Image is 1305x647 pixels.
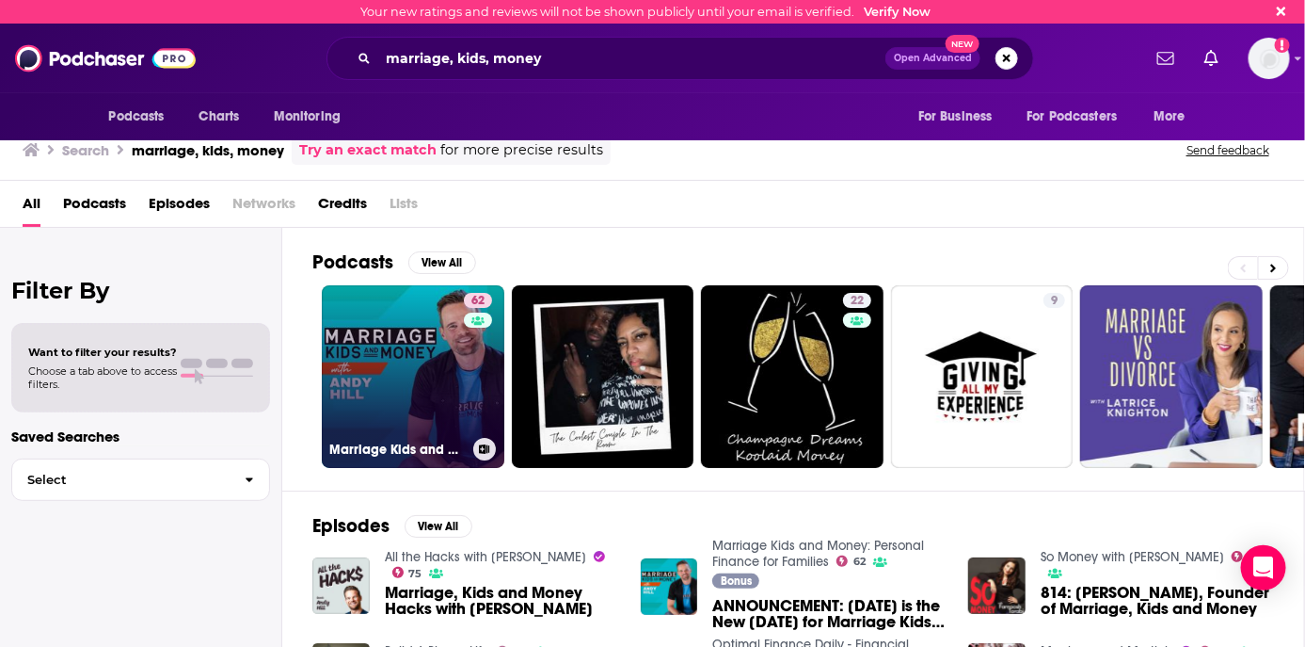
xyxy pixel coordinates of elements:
span: More [1154,104,1186,130]
a: Podcasts [63,188,126,227]
div: Open Intercom Messenger [1241,545,1286,590]
a: All the Hacks with Chris Hutchins [385,549,586,565]
button: open menu [1140,99,1209,135]
a: Verify Now [864,5,931,19]
a: 62 [464,293,492,308]
span: 9 [1051,292,1058,311]
a: 9 [891,285,1074,468]
a: 22 [701,285,883,468]
span: Select [12,474,230,486]
span: 22 [851,292,864,311]
a: 62Marriage Kids and Money: Personal Finance for Families [322,285,504,468]
span: Monitoring [274,104,341,130]
a: Show notifications dropdown [1197,42,1226,74]
span: New [946,35,979,53]
button: open menu [905,99,1016,135]
img: ANNOUNCEMENT: Tuesday is the New Monday for Marriage Kids and Money [641,558,698,616]
span: For Business [918,104,993,130]
a: 9 [1043,293,1065,308]
img: Podchaser - Follow, Share and Rate Podcasts [15,40,196,76]
span: 814: [PERSON_NAME], Founder of Marriage, Kids and Money [1041,585,1274,617]
img: Marriage, Kids and Money Hacks with Andy Hill [312,558,370,615]
button: Open AdvancedNew [885,47,980,70]
a: All [23,188,40,227]
a: PodcastsView All [312,251,476,274]
img: User Profile [1249,38,1290,79]
button: View All [405,515,472,538]
a: 22 [843,293,871,308]
input: Search podcasts, credits, & more... [378,43,885,73]
span: Want to filter your results? [28,346,177,359]
span: Podcasts [109,104,165,130]
a: ANNOUNCEMENT: Tuesday is the New Monday for Marriage Kids and Money [712,598,946,630]
a: 70 [1232,551,1262,562]
span: For Podcasters [1027,104,1118,130]
img: 814: Andy Hill, Founder of Marriage, Kids and Money [968,558,1026,615]
a: Episodes [149,188,210,227]
span: for more precise results [440,139,603,161]
span: Charts [199,104,240,130]
a: Charts [187,99,251,135]
span: Bonus [721,575,752,587]
button: open menu [96,99,189,135]
span: Lists [390,188,418,227]
div: Search podcasts, credits, & more... [326,37,1034,80]
button: Send feedback [1181,142,1275,158]
button: open menu [261,99,365,135]
a: Credits [318,188,367,227]
h3: Marriage Kids and Money: Personal Finance for Families [329,442,466,458]
h2: Filter By [11,277,270,304]
span: Networks [232,188,295,227]
a: 814: Andy Hill, Founder of Marriage, Kids and Money [1041,585,1274,617]
span: Open Advanced [894,54,972,63]
span: 75 [408,570,422,578]
h2: Episodes [312,514,390,538]
h3: marriage, kids, money [132,141,284,159]
svg: Email not verified [1275,38,1290,53]
a: Try an exact match [299,139,437,161]
span: Choose a tab above to access filters. [28,364,177,391]
button: Show profile menu [1249,38,1290,79]
span: Logged in as jbarbour [1249,38,1290,79]
h2: Podcasts [312,251,393,274]
p: Saved Searches [11,428,270,445]
div: Your new ratings and reviews will not be shown publicly until your email is verified. [360,5,931,19]
a: EpisodesView All [312,514,472,538]
button: View All [408,251,476,274]
span: ANNOUNCEMENT: [DATE] is the New [DATE] for Marriage Kids and Money [712,598,946,630]
span: Marriage, Kids and Money Hacks with [PERSON_NAME] [385,585,618,617]
a: Show notifications dropdown [1150,42,1182,74]
h3: Search [62,141,109,159]
span: 62 [853,558,866,566]
a: 75 [392,567,422,578]
a: Marriage, Kids and Money Hacks with Andy Hill [385,585,618,617]
a: So Money with Farnoosh Torabi [1041,549,1224,565]
a: 62 [836,556,866,567]
a: Marriage Kids and Money: Personal Finance for Families [712,538,924,570]
button: Select [11,459,270,501]
button: open menu [1015,99,1145,135]
span: 62 [471,292,485,311]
